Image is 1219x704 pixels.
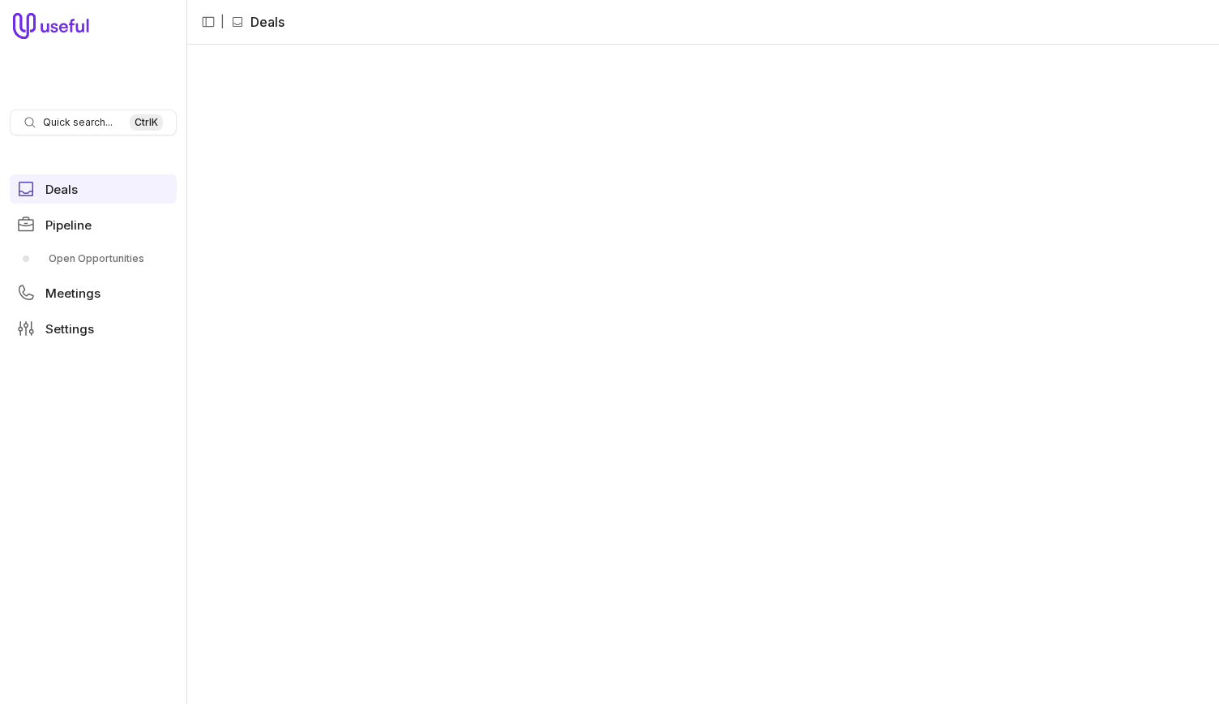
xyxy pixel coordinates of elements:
a: Pipeline [10,210,177,239]
span: Settings [45,323,94,335]
a: Deals [10,174,177,204]
a: Open Opportunities [10,246,177,272]
li: Deals [231,12,284,32]
kbd: Ctrl K [130,114,163,131]
span: | [220,12,225,32]
a: Meetings [10,278,177,307]
span: Meetings [45,287,101,299]
span: Pipeline [45,219,92,231]
a: Settings [10,314,177,343]
span: Deals [45,183,78,195]
div: Pipeline submenu [10,246,177,272]
span: Quick search... [43,116,113,129]
button: Collapse sidebar [196,10,220,34]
